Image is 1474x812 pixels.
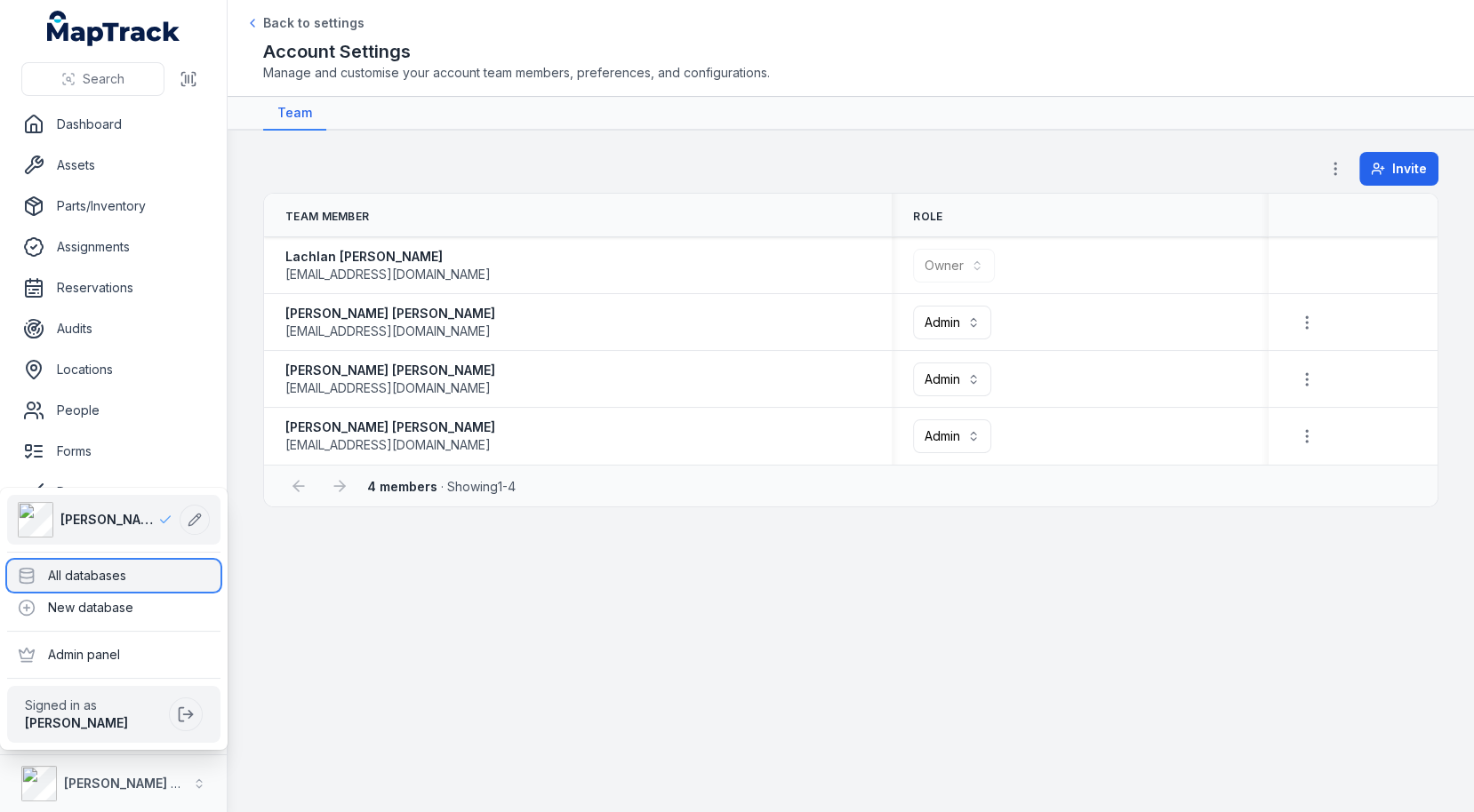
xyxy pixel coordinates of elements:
[64,776,292,791] strong: [PERSON_NAME] Asset Maintenance
[7,592,220,624] div: New database
[7,560,220,592] div: All databases
[60,511,158,529] span: [PERSON_NAME] Asset Maintenance
[25,697,162,714] span: Signed in as
[7,639,220,671] div: Admin panel
[25,715,128,730] strong: [PERSON_NAME]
